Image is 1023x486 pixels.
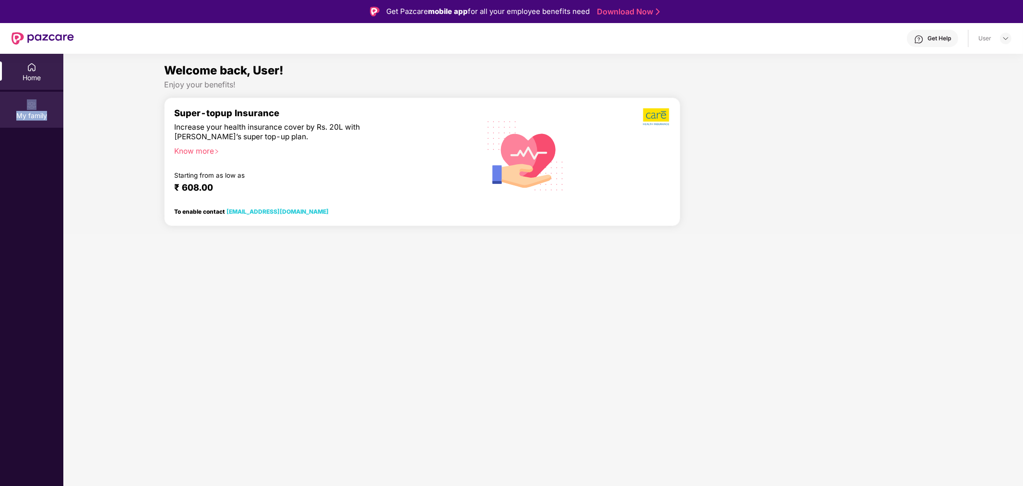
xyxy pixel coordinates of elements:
[174,171,423,178] div: Starting from as low as
[914,35,924,44] img: svg+xml;base64,PHN2ZyBpZD0iSGVscC0zMngzMiIgeG1sbnM9Imh0dHA6Ly93d3cudzMub3JnLzIwMDAvc3ZnIiB3aWR0aD...
[386,6,590,17] div: Get Pazcare for all your employee benefits need
[643,108,670,126] img: b5dec4f62d2307b9de63beb79f102df3.png
[12,32,74,45] img: New Pazcare Logo
[214,149,219,154] span: right
[164,63,284,77] span: Welcome back, User!
[27,62,36,72] img: svg+xml;base64,PHN2ZyBpZD0iSG9tZSIgeG1sbnM9Imh0dHA6Ly93d3cudzMub3JnLzIwMDAvc3ZnIiB3aWR0aD0iMjAiIG...
[226,208,329,215] a: [EMAIL_ADDRESS][DOMAIN_NAME]
[164,80,922,90] div: Enjoy your benefits!
[370,7,380,16] img: Logo
[978,35,991,42] div: User
[27,100,36,110] img: svg+xml;base64,PHN2ZyB3aWR0aD0iMjAiIGhlaWdodD0iMjAiIHZpZXdCb3g9IjAgMCAyMCAyMCIgZmlsbD0ibm9uZSIgeG...
[174,146,458,153] div: Know more
[174,122,422,142] div: Increase your health insurance cover by Rs. 20L with [PERSON_NAME]’s super top-up plan.
[480,109,571,202] img: svg+xml;base64,PHN2ZyB4bWxucz0iaHR0cDovL3d3dy53My5vcmcvMjAwMC9zdmciIHhtbG5zOnhsaW5rPSJodHRwOi8vd3...
[1002,35,1010,42] img: svg+xml;base64,PHN2ZyBpZD0iRHJvcGRvd24tMzJ4MzIiIHhtbG5zPSJodHRwOi8vd3d3LnczLm9yZy8yMDAwL3N2ZyIgd2...
[928,35,951,42] div: Get Help
[174,208,329,215] div: To enable contact
[428,7,468,16] strong: mobile app
[174,182,454,194] div: ₹ 608.00
[597,7,657,17] a: Download Now
[656,7,660,17] img: Stroke
[174,108,464,118] div: Super-topup Insurance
